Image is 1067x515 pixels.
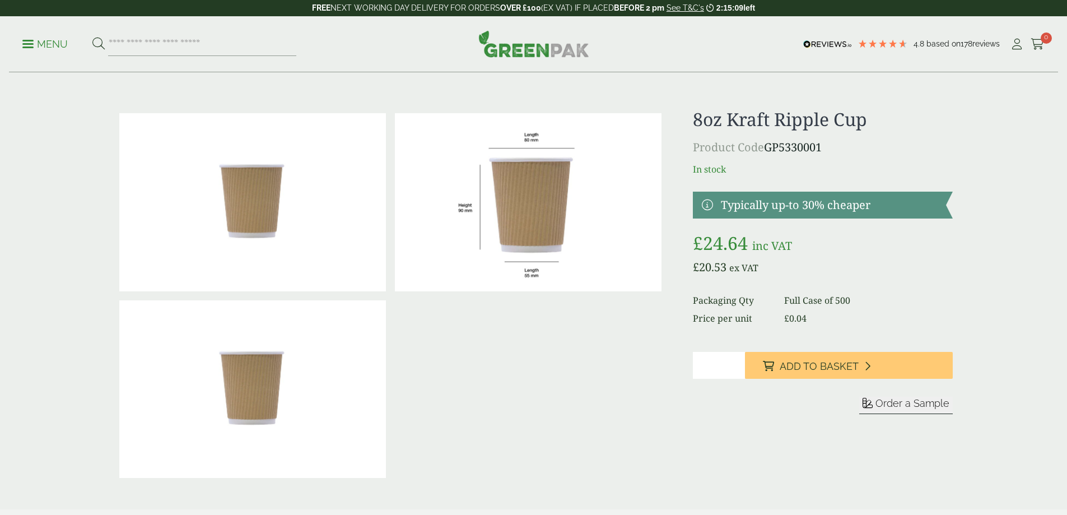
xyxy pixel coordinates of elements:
bdi: 24.64 [693,231,748,255]
span: Add to Basket [780,360,859,373]
p: In stock [693,163,952,176]
button: Add to Basket [745,352,953,379]
a: Menu [22,38,68,49]
span: 178 [961,39,972,48]
img: RippleCup_8oz [395,113,661,291]
strong: OVER £100 [500,3,541,12]
a: See T&C's [667,3,704,12]
h1: 8oz Kraft Ripple Cup [693,109,952,130]
strong: FREE [312,3,330,12]
span: £ [693,259,699,275]
img: REVIEWS.io [803,40,852,48]
img: GreenPak Supplies [478,30,589,57]
span: 4.8 [914,39,926,48]
span: inc VAT [752,238,792,253]
dt: Price per unit [693,312,771,325]
div: 4.78 Stars [858,39,908,49]
span: Product Code [693,140,764,155]
span: 2:15:09 [716,3,743,12]
span: £ [693,231,703,255]
span: Based on [926,39,961,48]
img: 8oz Kraft Ripple Cup Full Case Of 0 [119,300,386,479]
i: Cart [1031,39,1045,50]
p: GP5330001 [693,139,952,156]
bdi: 0.04 [784,312,807,324]
i: My Account [1010,39,1024,50]
span: ex VAT [729,262,758,274]
dd: Full Case of 500 [784,294,952,307]
button: Order a Sample [859,397,953,414]
span: left [743,3,755,12]
p: Menu [22,38,68,51]
span: reviews [972,39,1000,48]
span: £ [784,312,789,324]
img: 8oz Kraft Ripple Cup 0 [119,113,386,291]
span: Order a Sample [875,397,949,409]
bdi: 20.53 [693,259,726,275]
strong: BEFORE 2 pm [614,3,664,12]
a: 0 [1031,36,1045,53]
dt: Packaging Qty [693,294,771,307]
span: 0 [1041,33,1052,44]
